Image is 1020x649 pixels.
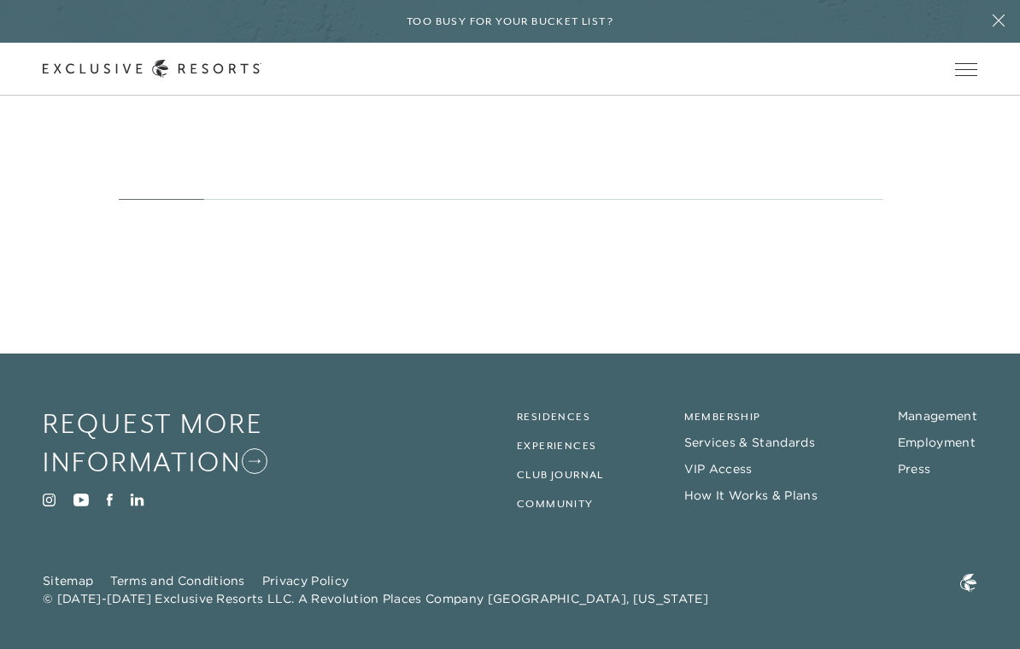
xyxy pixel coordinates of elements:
[684,461,753,477] a: VIP Access
[43,405,335,481] a: Request More Information
[955,63,977,75] button: Open navigation
[898,435,976,450] a: Employment
[517,498,594,510] a: Community
[43,590,708,608] span: © [DATE]-[DATE] Exclusive Resorts LLC. A Revolution Places Company [GEOGRAPHIC_DATA], [US_STATE]
[684,411,761,423] a: Membership
[941,570,1020,649] iframe: Qualified Messenger
[898,461,931,477] a: Press
[43,573,93,588] a: Sitemap
[517,469,604,481] a: Club Journal
[110,573,244,588] a: Terms and Conditions
[517,411,590,423] a: Residences
[517,440,596,452] a: Experiences
[262,573,349,588] a: Privacy Policy
[407,14,613,30] h6: Too busy for your bucket list?
[684,488,818,503] a: How It Works & Plans
[898,408,977,424] a: Management
[684,435,815,450] a: Services & Standards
